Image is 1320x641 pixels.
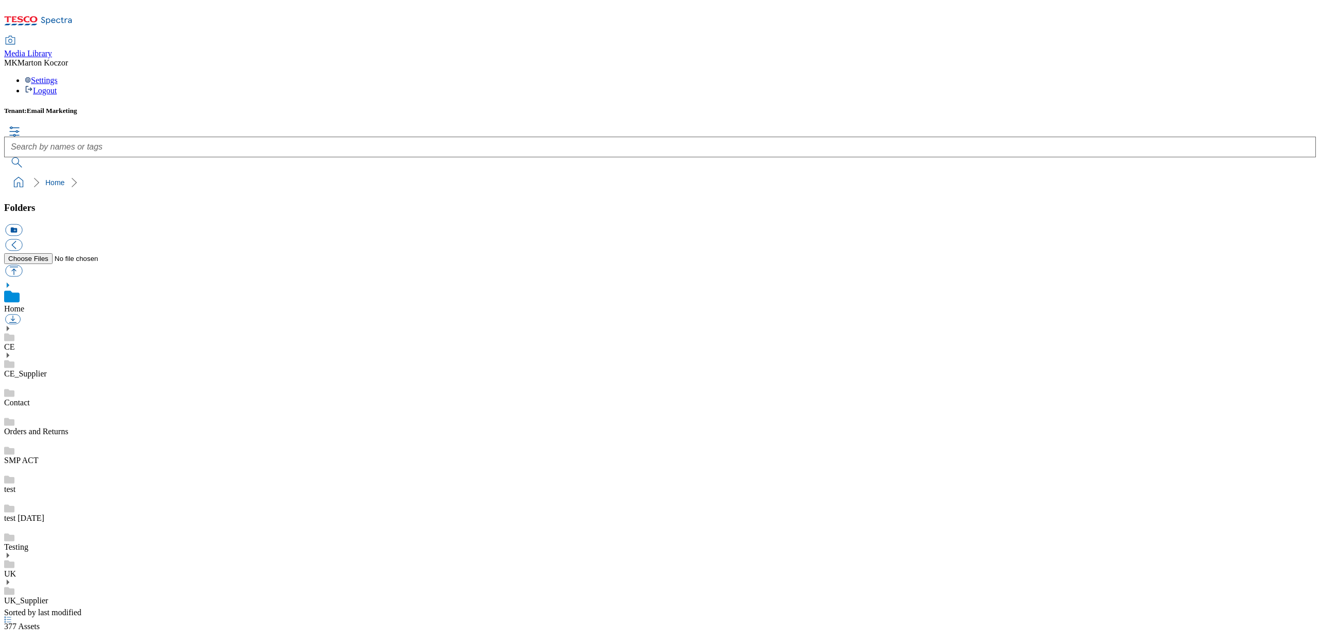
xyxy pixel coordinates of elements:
a: UK [4,569,16,578]
h5: Tenant: [4,107,1316,115]
a: UK_Supplier [4,596,48,605]
nav: breadcrumb [4,173,1316,192]
span: Email Marketing [27,107,77,114]
a: CE_Supplier [4,369,47,378]
h3: Folders [4,202,1316,213]
span: Media Library [4,49,52,58]
a: Media Library [4,37,52,58]
a: Orders and Returns [4,427,68,436]
a: Home [4,304,24,313]
a: test [DATE] [4,514,44,522]
a: Settings [25,76,58,85]
span: Sorted by last modified [4,608,81,617]
span: Marton Koczor [18,58,68,67]
span: MK [4,58,18,67]
a: Contact [4,398,30,407]
span: Assets [4,622,40,631]
a: home [10,174,27,191]
a: Logout [25,86,57,95]
a: Home [45,178,64,187]
a: Testing [4,543,28,551]
a: SMP ACT [4,456,39,465]
a: test [4,485,15,494]
input: Search by names or tags [4,137,1316,157]
a: CE [4,342,14,351]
